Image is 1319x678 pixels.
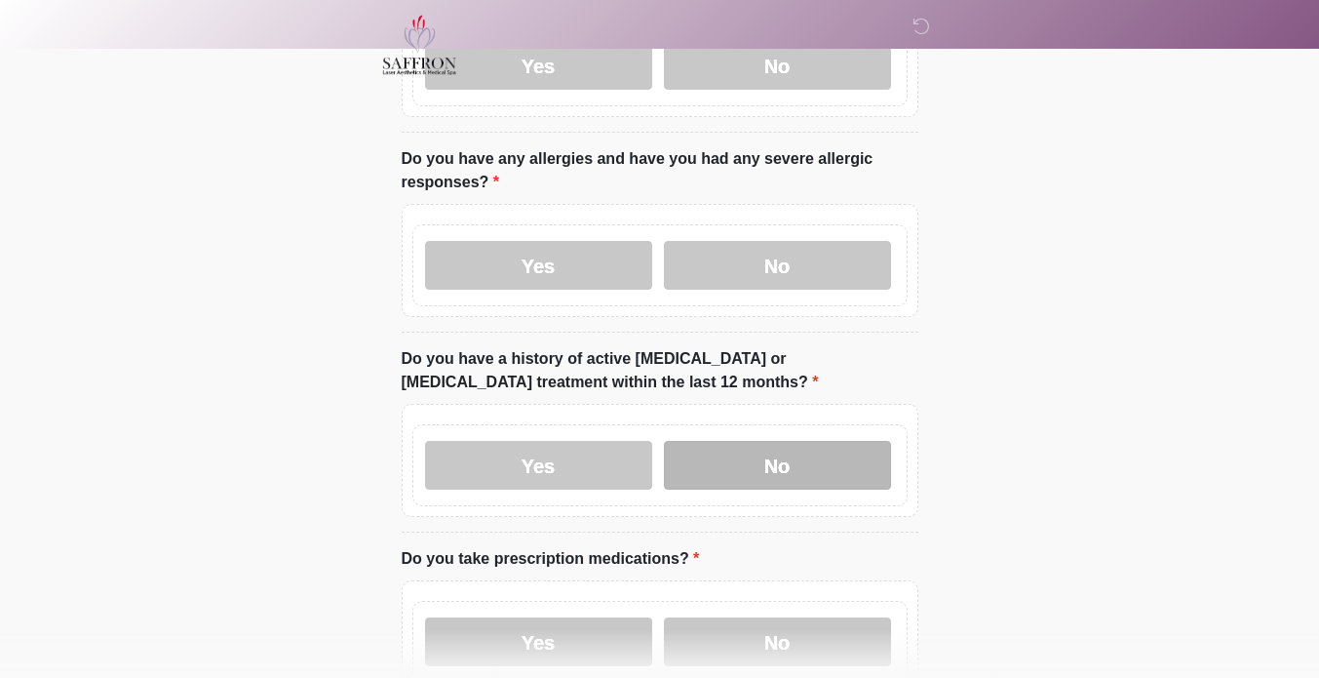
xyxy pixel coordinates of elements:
label: Do you take prescription medications? [402,547,700,571]
img: Saffron Laser Aesthetics and Medical Spa Logo [382,15,458,75]
label: Yes [425,241,652,290]
label: Do you have any allergies and have you had any severe allergic responses? [402,147,918,194]
label: No [664,441,891,490]
label: No [664,241,891,290]
label: No [664,618,891,666]
label: Yes [425,618,652,666]
label: Yes [425,441,652,490]
label: Do you have a history of active [MEDICAL_DATA] or [MEDICAL_DATA] treatment within the last 12 mon... [402,347,918,394]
